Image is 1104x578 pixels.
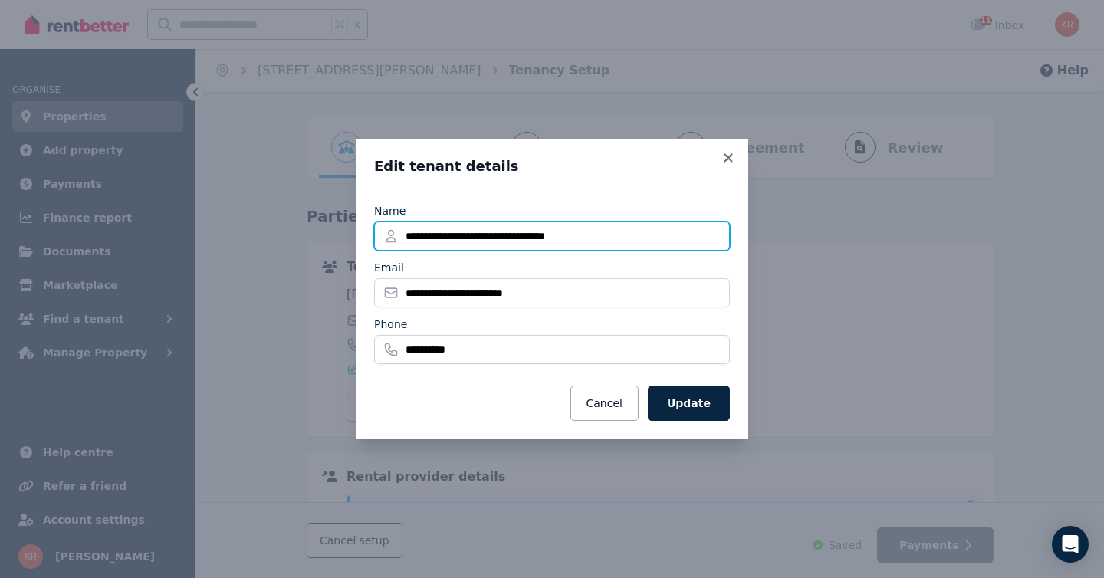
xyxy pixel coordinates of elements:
[374,260,404,275] label: Email
[570,386,639,421] button: Cancel
[648,386,730,421] button: Update
[374,157,730,176] h3: Edit tenant details
[374,317,407,332] label: Phone
[1052,526,1089,563] div: Open Intercom Messenger
[374,203,406,218] label: Name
